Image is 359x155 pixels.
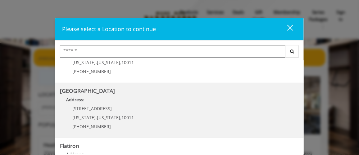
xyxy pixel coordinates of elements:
input: Search Center [60,45,285,58]
button: close dialog [276,23,297,35]
b: Address: [66,96,84,102]
b: Flatiron [60,142,79,149]
span: , [96,115,97,120]
span: [US_STATE] [72,59,96,65]
span: [STREET_ADDRESS] [72,106,112,111]
div: Center Select [60,45,299,61]
i: Search button [289,49,296,54]
span: 10011 [121,59,134,65]
span: [US_STATE] [97,115,120,120]
span: 10011 [121,115,134,120]
span: , [96,59,97,65]
span: , [120,59,121,65]
span: [US_STATE] [72,115,96,120]
div: close dialog [280,24,293,34]
span: [PHONE_NUMBER] [72,68,111,74]
span: Please select a Location to continue [62,25,156,33]
span: [US_STATE] [97,59,120,65]
b: [GEOGRAPHIC_DATA] [60,87,115,94]
span: [PHONE_NUMBER] [72,124,111,129]
span: , [120,115,121,120]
